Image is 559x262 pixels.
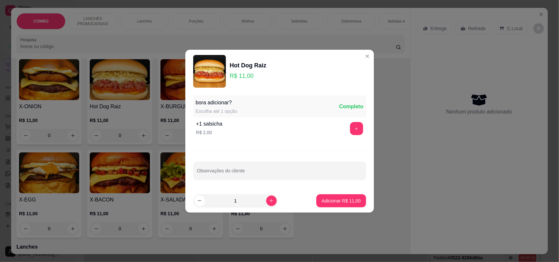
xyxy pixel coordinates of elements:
input: Observações do cliente [197,170,362,177]
button: add [350,122,363,135]
div: Hot Dog Raiz [230,61,267,70]
img: product-image [193,55,226,88]
button: increase-product-quantity [266,196,277,206]
div: bora adicionar? [196,99,237,107]
p: R$ 2,00 [196,129,223,136]
button: decrease-product-quantity [195,196,205,206]
div: Escolha até 1 opção [196,108,237,114]
p: R$ 11,00 [230,71,267,80]
div: +1 salsicha [196,120,223,128]
button: Close [362,51,373,61]
button: Adicionar R$ 11,00 [316,194,366,207]
div: Completo [339,103,363,111]
p: Adicionar R$ 11,00 [322,198,361,204]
